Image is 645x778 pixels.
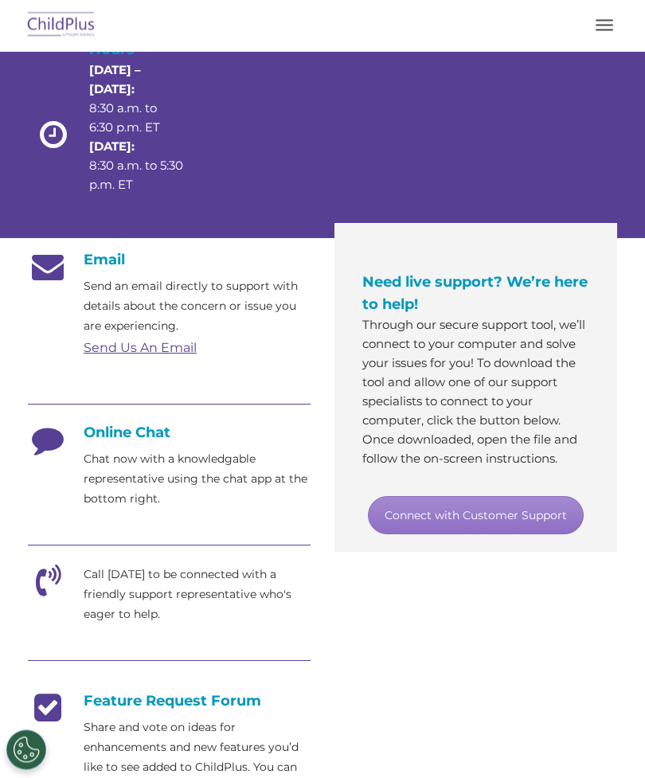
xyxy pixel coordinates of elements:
[6,730,46,770] button: Cookies Settings
[28,693,311,710] h4: Feature Request Forum
[362,316,589,469] p: Through our secure support tool, we’ll connect to your computer and solve your issues for you! To...
[24,7,99,45] img: ChildPlus by Procare Solutions
[89,63,141,97] strong: [DATE] – [DATE]:
[28,424,311,442] h4: Online Chat
[89,139,135,154] strong: [DATE]:
[84,277,311,337] p: Send an email directly to support with details about the concern or issue you are experiencing.
[362,274,588,314] span: Need live support? We’re here to help!
[89,61,183,195] p: 8:30 a.m. to 6:30 p.m. ET 8:30 a.m. to 5:30 p.m. ET
[84,565,311,625] p: Call [DATE] to be connected with a friendly support representative who's eager to help.
[84,341,197,356] a: Send Us An Email
[84,450,311,510] p: Chat now with a knowledgable representative using the chat app at the bottom right.
[368,497,584,535] a: Connect with Customer Support
[28,252,311,269] h4: Email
